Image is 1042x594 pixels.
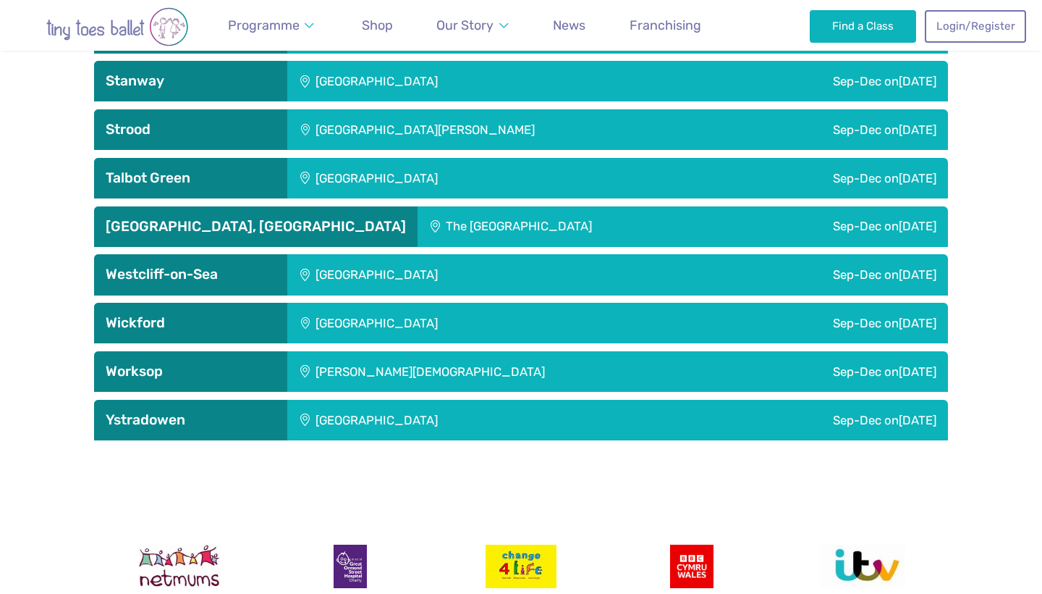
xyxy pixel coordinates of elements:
[899,364,936,379] span: [DATE]
[16,7,219,46] img: tiny toes ballet
[899,122,936,137] span: [DATE]
[287,61,658,101] div: [GEOGRAPHIC_DATA]
[106,170,276,187] h3: Talbot Green
[658,158,948,198] div: Sep-Dec on
[630,17,701,33] span: Franchising
[899,74,936,88] span: [DATE]
[737,351,948,392] div: Sep-Dec on
[221,9,321,42] a: Programme
[658,61,948,101] div: Sep-Dec on
[899,316,936,330] span: [DATE]
[810,10,916,42] a: Find a Class
[287,158,658,198] div: [GEOGRAPHIC_DATA]
[436,17,494,33] span: Our Story
[106,314,276,332] h3: Wickford
[106,411,276,429] h3: Ystradowen
[623,9,708,42] a: Franchising
[733,206,948,247] div: Sep-Dec on
[899,219,936,233] span: [DATE]
[228,17,300,33] span: Programme
[287,109,731,150] div: [GEOGRAPHIC_DATA][PERSON_NAME]
[546,9,592,42] a: News
[106,363,276,380] h3: Worksop
[925,10,1026,42] a: Login/Register
[731,109,948,150] div: Sep-Dec on
[287,303,658,343] div: [GEOGRAPHIC_DATA]
[106,72,276,90] h3: Stanway
[106,218,406,235] h3: [GEOGRAPHIC_DATA], [GEOGRAPHIC_DATA]
[658,254,948,295] div: Sep-Dec on
[658,303,948,343] div: Sep-Dec on
[418,206,733,247] div: The [GEOGRAPHIC_DATA]
[287,254,658,295] div: [GEOGRAPHIC_DATA]
[430,9,515,42] a: Our Story
[899,413,936,427] span: [DATE]
[106,121,276,138] h3: Strood
[287,400,658,440] div: [GEOGRAPHIC_DATA]
[362,17,393,33] span: Shop
[658,400,948,440] div: Sep-Dec on
[355,9,399,42] a: Shop
[899,171,936,185] span: [DATE]
[553,17,585,33] span: News
[287,351,737,392] div: [PERSON_NAME][DEMOGRAPHIC_DATA]
[899,267,936,282] span: [DATE]
[106,266,276,283] h3: Westcliff-on-Sea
